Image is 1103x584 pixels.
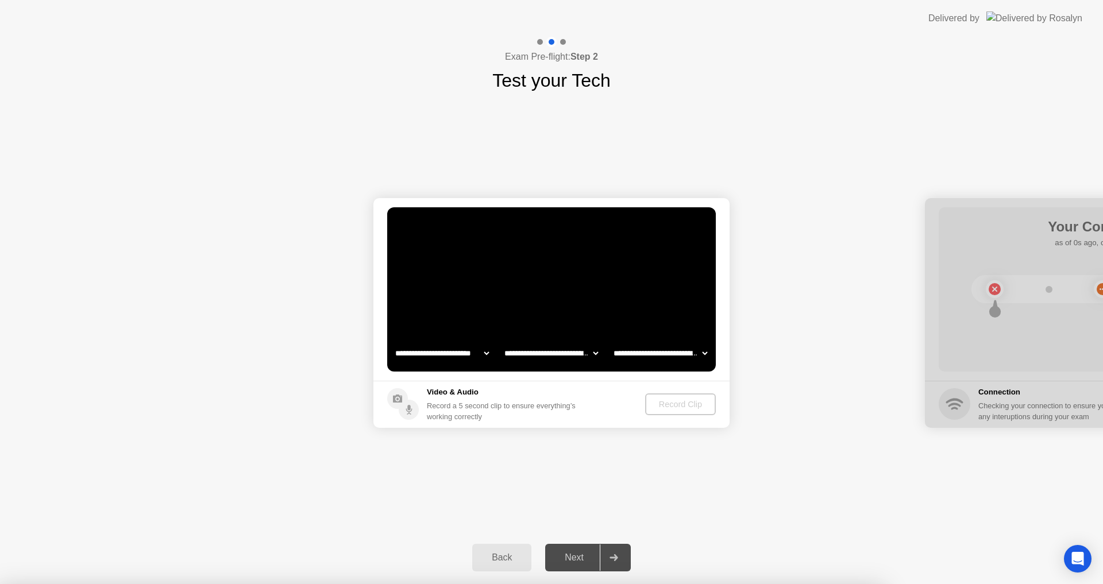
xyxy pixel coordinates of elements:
[986,11,1082,25] img: Delivered by Rosalyn
[549,552,600,563] div: Next
[427,386,580,398] h5: Video & Audio
[492,67,611,94] h1: Test your Tech
[505,50,598,64] h4: Exam Pre-flight:
[570,52,598,61] b: Step 2
[393,342,491,365] select: Available cameras
[427,400,580,422] div: Record a 5 second clip to ensure everything’s working correctly
[928,11,979,25] div: Delivered by
[502,342,600,365] select: Available speakers
[650,400,711,409] div: Record Clip
[611,342,709,365] select: Available microphones
[1064,545,1092,573] div: Open Intercom Messenger
[476,552,528,563] div: Back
